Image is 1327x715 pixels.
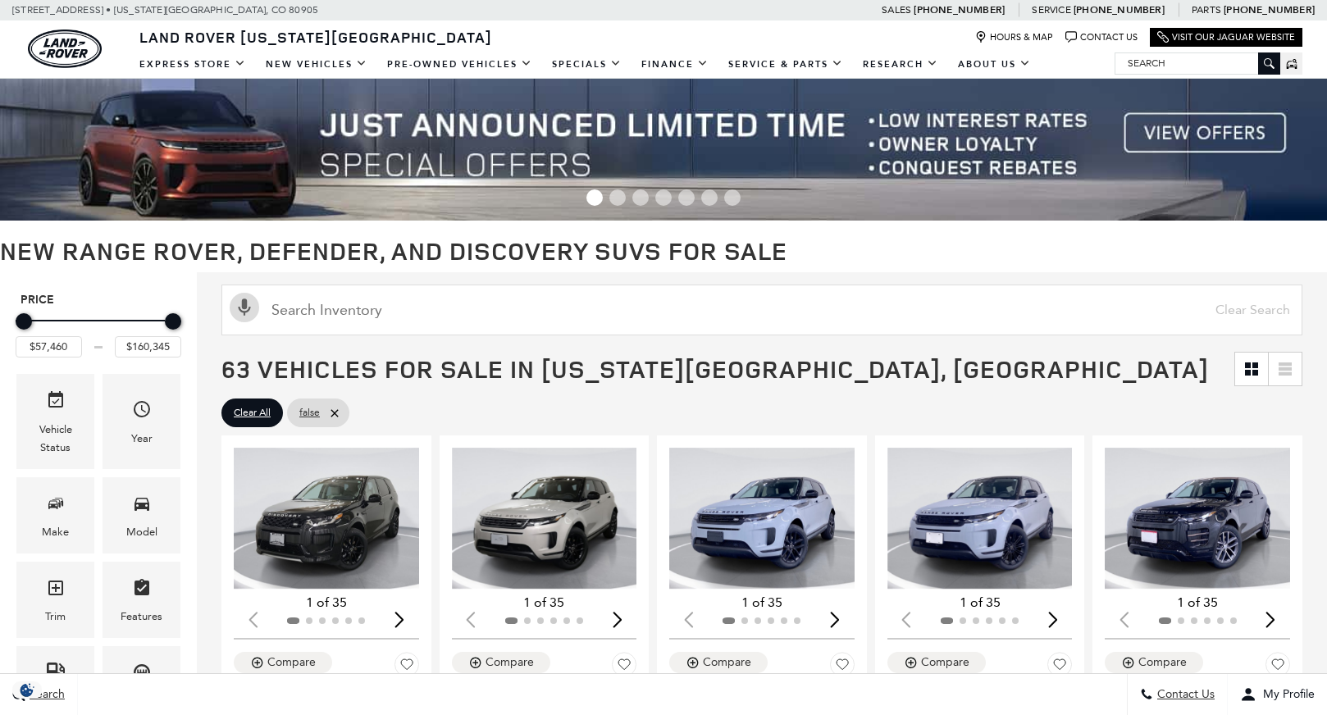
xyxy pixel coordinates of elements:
[609,189,626,206] span: Go to slide 2
[28,30,102,68] img: Land Rover
[132,658,152,692] span: Transmission
[632,189,649,206] span: Go to slide 3
[132,574,152,608] span: Features
[21,293,176,307] h5: Price
[234,448,422,589] img: 2025 Land Rover Discovery Sport S 1
[16,374,94,468] div: VehicleVehicle Status
[1074,3,1165,16] a: [PHONE_NUMBER]
[1047,652,1072,683] button: Save Vehicle
[1105,652,1203,673] button: Compare Vehicle
[28,30,102,68] a: land-rover
[975,31,1053,43] a: Hours & Map
[701,189,718,206] span: Go to slide 6
[1260,601,1282,637] div: Next slide
[452,448,640,589] img: 2026 Land Rover Range Rover Evoque S 1
[1065,31,1138,43] a: Contact Us
[703,655,751,670] div: Compare
[299,403,320,423] span: false
[830,652,855,683] button: Save Vehicle
[724,189,741,206] span: Go to slide 7
[914,3,1005,16] a: [PHONE_NUMBER]
[887,448,1075,589] img: 2025 Land Rover Range Rover Evoque S 1
[612,652,636,683] button: Save Vehicle
[1138,655,1187,670] div: Compare
[606,601,628,637] div: Next slide
[46,490,66,523] span: Make
[1032,4,1070,16] span: Service
[1115,53,1279,73] input: Search
[139,27,492,47] span: Land Rover [US_STATE][GEOGRAPHIC_DATA]
[1153,688,1215,702] span: Contact Us
[1105,594,1290,612] div: 1 of 35
[632,50,718,79] a: Finance
[655,189,672,206] span: Go to slide 4
[126,523,157,541] div: Model
[221,285,1302,335] input: Search Inventory
[921,655,969,670] div: Compare
[678,189,695,206] span: Go to slide 5
[1105,448,1293,589] img: 2025 Land Rover Range Rover Evoque Dynamic 1
[669,448,857,589] div: 1 / 2
[1105,448,1293,589] div: 1 / 2
[1265,652,1290,683] button: Save Vehicle
[377,50,542,79] a: Pre-Owned Vehicles
[115,336,181,357] input: Maximum
[234,594,419,612] div: 1 of 35
[669,652,768,673] button: Compare Vehicle
[1224,3,1315,16] a: [PHONE_NUMBER]
[165,313,181,330] div: Maximum Price
[46,658,66,692] span: Fueltype
[16,336,82,357] input: Minimum
[12,4,318,16] a: [STREET_ADDRESS] • [US_STATE][GEOGRAPHIC_DATA], CO 80905
[1228,674,1327,715] button: Open user profile menu
[103,374,180,468] div: YearYear
[29,421,82,457] div: Vehicle Status
[121,608,162,626] div: Features
[132,490,152,523] span: Model
[887,594,1073,612] div: 1 of 35
[853,50,948,79] a: Research
[16,313,32,330] div: Minimum Price
[394,652,419,683] button: Save Vehicle
[1157,31,1295,43] a: Visit Our Jaguar Website
[882,4,911,16] span: Sales
[131,430,153,448] div: Year
[1192,4,1221,16] span: Parts
[718,50,853,79] a: Service & Parts
[542,50,632,79] a: Specials
[103,477,180,553] div: ModelModel
[1256,688,1315,702] span: My Profile
[256,50,377,79] a: New Vehicles
[887,448,1075,589] div: 1 / 2
[452,594,637,612] div: 1 of 35
[16,562,94,638] div: TrimTrim
[948,50,1041,79] a: About Us
[16,477,94,553] div: MakeMake
[824,601,846,637] div: Next slide
[267,655,316,670] div: Compare
[221,352,1209,385] span: 63 Vehicles for Sale in [US_STATE][GEOGRAPHIC_DATA], [GEOGRAPHIC_DATA]
[130,27,502,47] a: Land Rover [US_STATE][GEOGRAPHIC_DATA]
[669,448,857,589] img: 2025 Land Rover Range Rover Evoque S 1
[234,448,422,589] div: 1 / 2
[389,601,411,637] div: Next slide
[8,681,46,699] img: Opt-Out Icon
[887,652,986,673] button: Compare Vehicle
[8,681,46,699] section: Click to Open Cookie Consent Modal
[130,50,256,79] a: EXPRESS STORE
[486,655,534,670] div: Compare
[452,448,640,589] div: 1 / 2
[452,652,550,673] button: Compare Vehicle
[16,307,181,357] div: Price
[586,189,603,206] span: Go to slide 1
[42,523,69,541] div: Make
[669,594,855,612] div: 1 of 35
[46,574,66,608] span: Trim
[103,562,180,638] div: FeaturesFeatures
[230,293,259,322] svg: Click to toggle on voice search
[132,395,152,429] span: Year
[234,652,332,673] button: Compare Vehicle
[234,403,271,423] span: Clear All
[46,386,66,420] span: Vehicle
[45,608,66,626] div: Trim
